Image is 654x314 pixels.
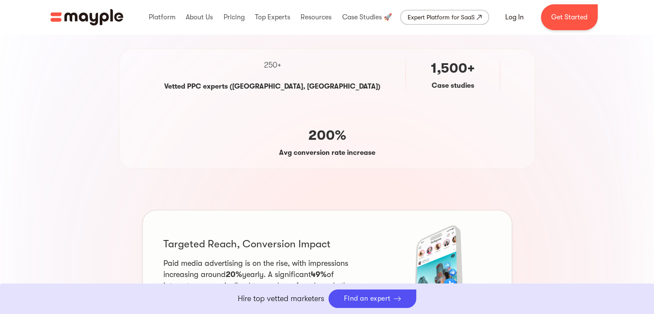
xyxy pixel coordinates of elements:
[308,127,346,144] p: 200%
[298,3,334,31] div: Resources
[408,12,475,22] div: Expert Platform for SaaS
[164,81,381,92] p: Vetted PPC experts ([GEOGRAPHIC_DATA], [GEOGRAPHIC_DATA])
[147,3,178,31] div: Platform
[221,3,246,31] div: Pricing
[226,270,242,279] strong: 20%
[431,60,475,77] p: 1,500+
[400,10,489,25] a: Expert Platform for SaaS
[238,293,324,305] p: Hire top vetted marketers
[264,59,281,71] p: 250+
[495,7,534,28] a: Log In
[344,295,391,303] div: Find an expert
[253,3,292,31] div: Top Experts
[184,3,215,31] div: About Us
[279,148,375,158] p: Avg conversion rate increase
[432,80,474,91] p: Case studies
[541,4,598,30] a: Get Started
[50,9,123,25] a: home
[311,270,327,279] strong: 49%
[50,9,123,25] img: Mayple logo
[163,237,357,251] p: Targeted Reach, Conversion Impact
